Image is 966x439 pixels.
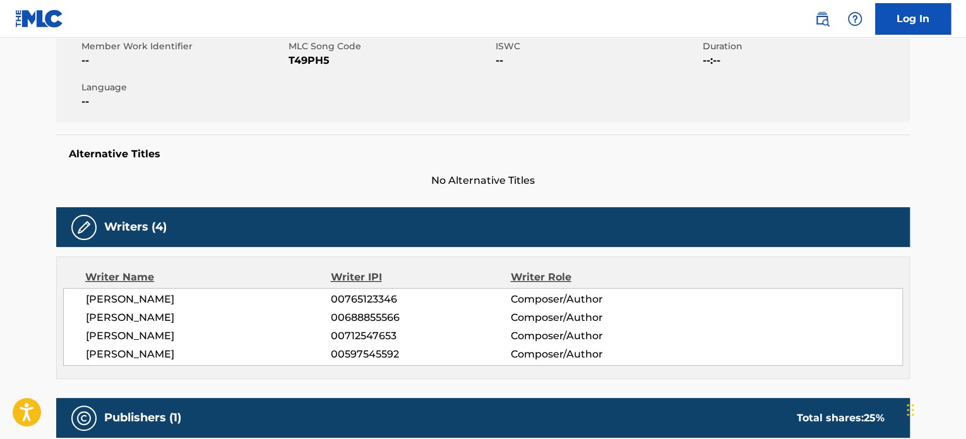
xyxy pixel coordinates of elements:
[289,40,492,53] span: MLC Song Code
[496,53,700,68] span: --
[903,378,966,439] iframe: Chat Widget
[875,3,951,35] a: Log In
[510,328,674,344] span: Composer/Author
[104,411,181,425] h5: Publishers (1)
[331,292,510,307] span: 00765123346
[847,11,862,27] img: help
[81,40,285,53] span: Member Work Identifier
[510,310,674,325] span: Composer/Author
[86,310,331,325] span: [PERSON_NAME]
[496,40,700,53] span: ISWC
[842,6,868,32] div: Help
[86,328,331,344] span: [PERSON_NAME]
[331,328,510,344] span: 00712547653
[797,411,885,426] div: Total shares:
[331,310,510,325] span: 00688855566
[76,220,92,235] img: Writers
[56,173,910,188] span: No Alternative Titles
[81,53,285,68] span: --
[814,11,830,27] img: search
[86,347,331,362] span: [PERSON_NAME]
[510,347,674,362] span: Composer/Author
[703,40,907,53] span: Duration
[331,270,511,285] div: Writer IPI
[510,270,674,285] div: Writer Role
[510,292,674,307] span: Composer/Author
[81,81,285,94] span: Language
[104,220,167,234] h5: Writers (4)
[15,9,64,28] img: MLC Logo
[76,411,92,426] img: Publishers
[864,412,885,424] span: 25 %
[907,391,914,429] div: Drag
[289,53,492,68] span: T49PH5
[81,94,285,109] span: --
[703,53,907,68] span: --:--
[86,292,331,307] span: [PERSON_NAME]
[809,6,835,32] a: Public Search
[331,347,510,362] span: 00597545592
[85,270,331,285] div: Writer Name
[69,148,897,160] h5: Alternative Titles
